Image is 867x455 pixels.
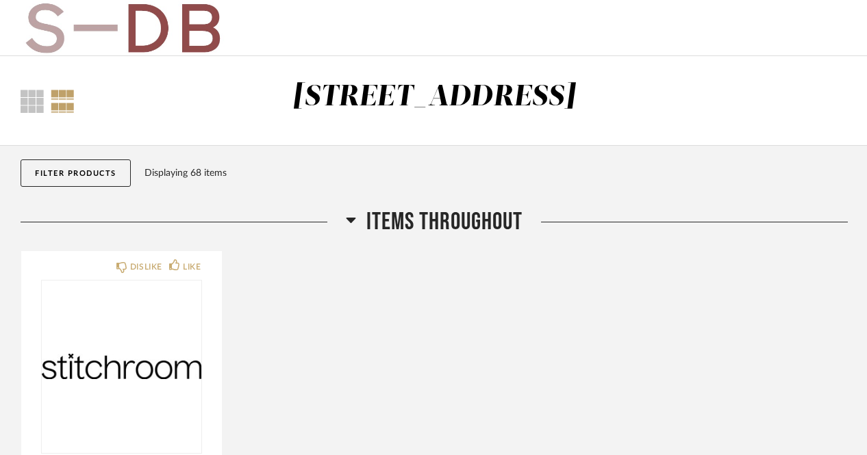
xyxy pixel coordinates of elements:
div: LIKE [183,260,201,274]
span: Items Throughout [366,207,523,237]
div: Displaying 68 items [144,166,842,181]
div: [STREET_ADDRESS] [292,83,575,112]
img: undefined [42,281,201,452]
div: DISLIKE [130,260,162,274]
button: Filter Products [21,159,131,187]
img: b32ebaae-4786-4be9-8124-206f41a110d9.jpg [21,1,225,55]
